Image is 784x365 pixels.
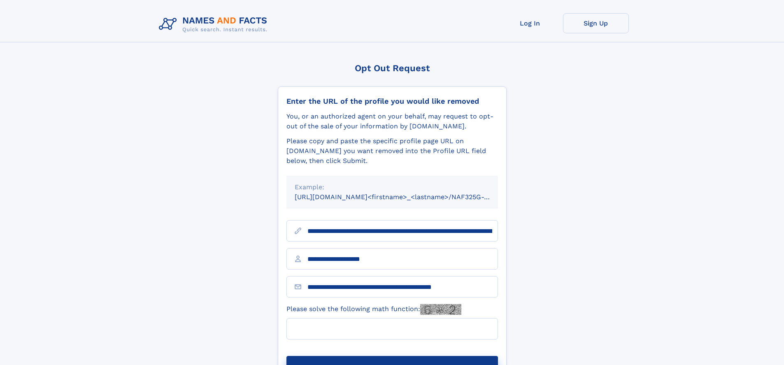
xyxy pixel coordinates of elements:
[278,63,507,73] div: Opt Out Request
[286,97,498,106] div: Enter the URL of the profile you would like removed
[286,112,498,131] div: You, or an authorized agent on your behalf, may request to opt-out of the sale of your informatio...
[295,193,514,201] small: [URL][DOMAIN_NAME]<firstname>_<lastname>/NAF325G-xxxxxxxx
[156,13,274,35] img: Logo Names and Facts
[563,13,629,33] a: Sign Up
[286,136,498,166] div: Please copy and paste the specific profile page URL on [DOMAIN_NAME] you want removed into the Pr...
[286,304,461,315] label: Please solve the following math function:
[295,182,490,192] div: Example:
[497,13,563,33] a: Log In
